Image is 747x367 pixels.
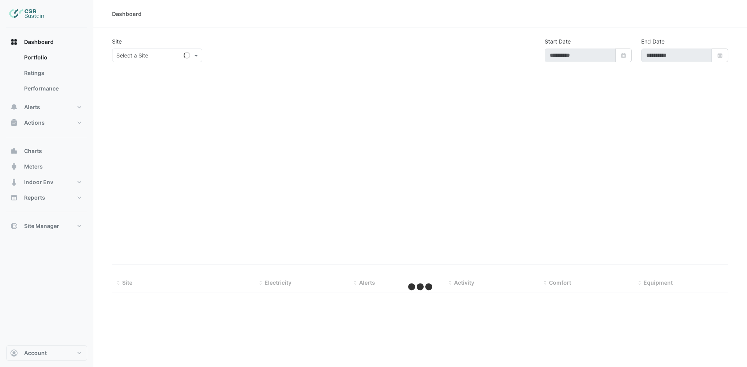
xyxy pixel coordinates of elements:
[6,174,87,190] button: Indoor Env
[10,147,18,155] app-icon: Charts
[6,34,87,50] button: Dashboard
[112,37,122,45] label: Site
[24,147,42,155] span: Charts
[18,50,87,65] a: Portfolio
[10,38,18,46] app-icon: Dashboard
[24,222,59,230] span: Site Manager
[112,10,142,18] div: Dashboard
[6,218,87,234] button: Site Manager
[454,279,474,286] span: Activity
[10,222,18,230] app-icon: Site Manager
[24,178,53,186] span: Indoor Env
[6,99,87,115] button: Alerts
[359,279,375,286] span: Alerts
[24,163,43,170] span: Meters
[6,50,87,99] div: Dashboard
[6,115,87,130] button: Actions
[10,163,18,170] app-icon: Meters
[9,6,44,22] img: Company Logo
[265,279,291,286] span: Electricity
[6,143,87,159] button: Charts
[6,190,87,205] button: Reports
[10,194,18,202] app-icon: Reports
[24,194,45,202] span: Reports
[18,65,87,81] a: Ratings
[24,38,54,46] span: Dashboard
[24,349,47,357] span: Account
[545,37,571,45] label: Start Date
[6,345,87,361] button: Account
[10,178,18,186] app-icon: Indoor Env
[18,81,87,96] a: Performance
[10,119,18,127] app-icon: Actions
[6,159,87,174] button: Meters
[641,37,665,45] label: End Date
[549,279,571,286] span: Comfort
[24,103,40,111] span: Alerts
[24,119,45,127] span: Actions
[122,279,132,286] span: Site
[644,279,673,286] span: Equipment
[10,103,18,111] app-icon: Alerts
